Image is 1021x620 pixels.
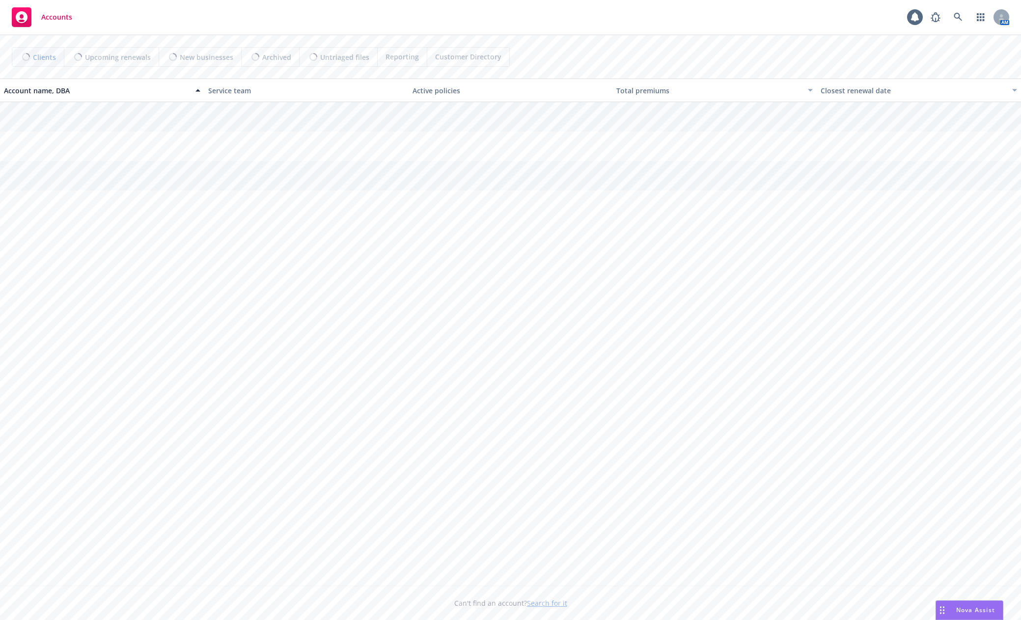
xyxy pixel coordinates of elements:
[971,7,991,27] a: Switch app
[936,601,948,620] div: Drag to move
[612,79,817,102] button: Total premiums
[320,52,369,62] span: Untriaged files
[4,85,190,96] div: Account name, DBA
[817,79,1021,102] button: Closest renewal date
[41,13,72,21] span: Accounts
[262,52,291,62] span: Archived
[435,52,501,62] span: Customer Directory
[8,3,76,31] a: Accounts
[926,7,945,27] a: Report a Bug
[413,85,609,96] div: Active policies
[85,52,151,62] span: Upcoming renewals
[454,598,567,608] span: Can't find an account?
[936,600,1003,620] button: Nova Assist
[948,7,968,27] a: Search
[208,85,405,96] div: Service team
[956,606,995,614] span: Nova Assist
[527,598,567,608] a: Search for it
[409,79,613,102] button: Active policies
[33,52,56,62] span: Clients
[821,85,1006,96] div: Closest renewal date
[204,79,409,102] button: Service team
[386,52,419,62] span: Reporting
[616,85,802,96] div: Total premiums
[180,52,233,62] span: New businesses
